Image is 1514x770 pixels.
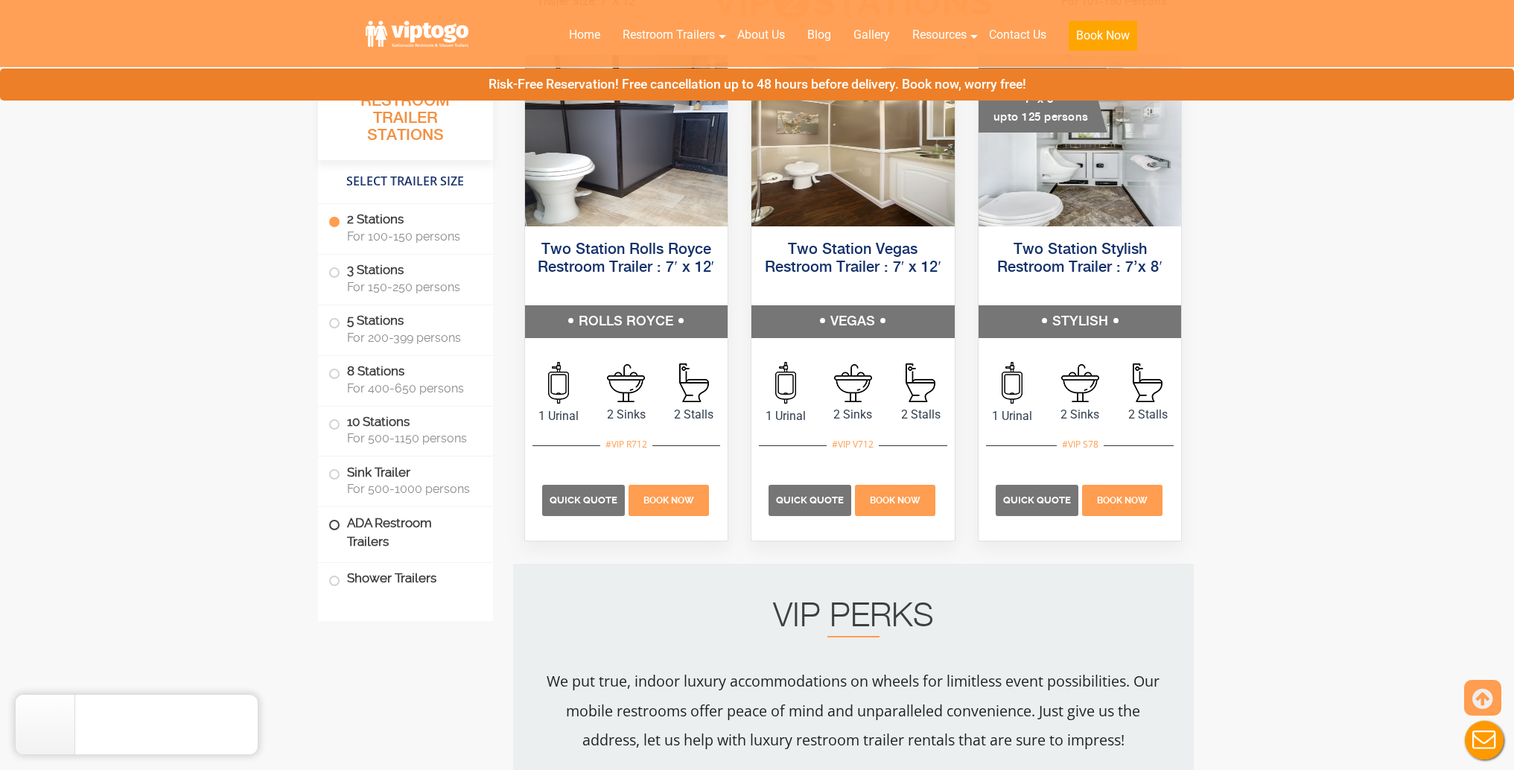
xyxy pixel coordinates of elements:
span: Book Now [870,495,920,506]
span: Quick Quote [550,494,617,506]
span: 1 Urinal [751,407,819,425]
span: 2 Stalls [887,406,955,424]
span: For 400-650 persons [347,381,475,395]
span: For 150-250 persons [347,280,475,294]
a: Book Now [1057,19,1148,60]
img: an icon of stall [1133,363,1162,402]
a: Blog [796,19,842,51]
h3: All Portable Restroom Trailer Stations [318,71,493,160]
img: an icon of urinal [548,362,569,404]
img: an icon of sink [834,364,872,402]
a: Two Station Vegas Restroom Trailer : 7′ x 12′ [765,242,941,276]
img: A mini restroom trailer with two separate stations and separate doors for males and females [979,55,1182,226]
div: #VIP R712 [600,435,652,454]
a: Quick Quote [769,492,853,506]
label: 5 Stations [328,305,483,351]
span: 2 Sinks [592,406,660,424]
img: an icon of sink [607,364,645,402]
h5: ROLLS ROYCE [525,305,728,338]
a: Resources [901,19,978,51]
a: Quick Quote [996,492,1081,506]
label: 10 Stations [328,407,483,453]
a: Book Now [853,492,938,506]
img: an icon of sink [1061,364,1099,402]
div: #VIP V712 [827,435,879,454]
label: ADA Restroom Trailers [328,507,483,558]
a: Restroom Trailers [611,19,726,51]
span: 2 Sinks [819,406,887,424]
span: Book Now [1097,495,1148,506]
h5: VEGAS [751,305,955,338]
h5: STYLISH [979,305,1182,338]
button: Live Chat [1454,710,1514,770]
label: Sink Trailer [328,456,483,503]
label: 8 Stations [328,356,483,402]
img: an icon of urinal [775,362,796,404]
img: an icon of stall [679,363,709,402]
a: Book Now [1080,492,1164,506]
img: Side view of two station restroom trailer with separate doors for males and females [525,55,728,226]
label: 3 Stations [328,255,483,301]
img: an icon of urinal [1002,362,1022,404]
span: 1 Urinal [979,407,1046,425]
span: For 500-1000 persons [347,482,475,496]
span: Quick Quote [1003,494,1071,506]
a: Home [558,19,611,51]
button: Book Now [1069,21,1137,51]
p: We put true, indoor luxury accommodations on wheels for limitless event possibilities. Our mobile... [543,666,1164,754]
h4: Select Trailer Size [318,168,493,196]
div: #VIP S78 [1057,435,1104,454]
span: For 500-1150 persons [347,431,475,445]
a: Book Now [626,492,710,506]
span: Quick Quote [776,494,844,506]
span: 2 Sinks [1046,406,1114,424]
span: 2 Stalls [1114,406,1182,424]
a: Quick Quote [542,492,627,506]
img: Side view of two station restroom trailer with separate doors for males and females [751,55,955,226]
span: 1 Urinal [525,407,593,425]
label: 2 Stations [328,204,483,250]
a: Two Station Rolls Royce Restroom Trailer : 7′ x 12′ [538,242,714,276]
h2: VIP PERKS [543,602,1164,637]
a: About Us [726,19,796,51]
a: Two Station Stylish Restroom Trailer : 7’x 8′ [997,242,1162,276]
a: Contact Us [978,19,1057,51]
span: 2 Stalls [660,406,728,424]
a: Gallery [842,19,901,51]
span: For 200-399 persons [347,331,475,345]
img: an icon of stall [906,363,935,402]
label: Shower Trailers [328,563,483,595]
span: Book Now [643,495,694,506]
span: For 100-150 persons [347,229,475,244]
